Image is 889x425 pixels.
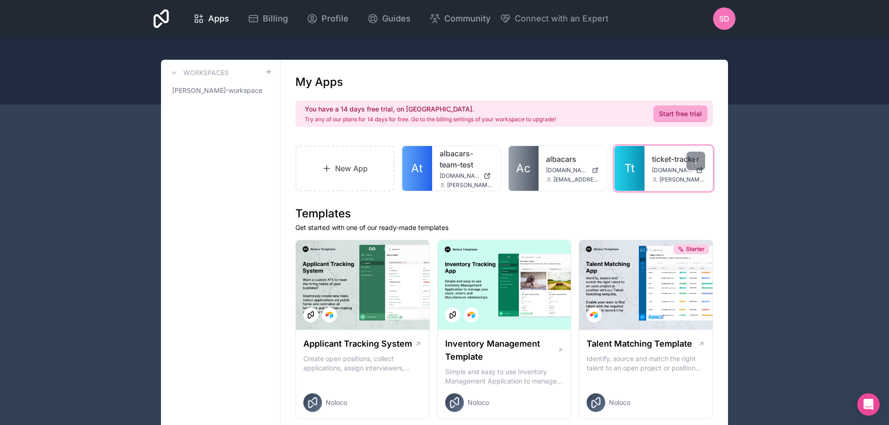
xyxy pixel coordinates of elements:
p: Create open positions, collect applications, assign interviewers, centralise candidate feedback a... [303,354,422,373]
a: Community [422,8,498,29]
span: [DOMAIN_NAME] [652,167,692,174]
a: New App [295,146,394,191]
span: SD [719,13,729,24]
span: [PERSON_NAME][EMAIL_ADDRESS][PERSON_NAME][DOMAIN_NAME] [659,176,705,183]
button: Connect with an Expert [500,12,609,25]
a: albacars [546,153,599,165]
h1: Applicant Tracking System [303,337,412,350]
a: [DOMAIN_NAME] [546,167,599,174]
a: Start free trial [653,105,707,122]
span: [DOMAIN_NAME] [546,167,588,174]
span: Noloco [326,398,347,407]
span: [DOMAIN_NAME] [440,172,480,180]
h3: Workspaces [183,68,229,77]
a: [PERSON_NAME]-workspace [168,82,273,99]
p: Identify, source and match the right talent to an open project or position with our Talent Matchi... [587,354,705,373]
span: Guides [382,12,411,25]
a: albacars-team-test [440,148,493,170]
h1: Templates [295,206,713,221]
span: Ac [516,161,531,176]
span: Billing [263,12,288,25]
img: Airtable Logo [326,311,333,319]
a: [DOMAIN_NAME] [652,167,705,174]
span: Apps [208,12,229,25]
span: [PERSON_NAME][EMAIL_ADDRESS][DOMAIN_NAME] [447,181,493,189]
p: Simple and easy to use Inventory Management Application to manage your stock, orders and Manufact... [445,367,564,386]
a: Workspaces [168,67,229,78]
h1: Inventory Management Template [445,337,557,363]
a: Tt [615,146,644,191]
a: Billing [240,8,295,29]
span: Tt [624,161,635,176]
a: Guides [360,8,418,29]
img: Airtable Logo [468,311,475,319]
img: Airtable Logo [590,311,598,319]
a: At [402,146,432,191]
a: Apps [186,8,237,29]
span: At [411,161,423,176]
span: Community [444,12,490,25]
h2: You have a 14 days free trial, on [GEOGRAPHIC_DATA]. [305,105,556,114]
h1: My Apps [295,75,343,90]
a: Profile [299,8,356,29]
a: [DOMAIN_NAME] [440,172,493,180]
span: Starter [686,245,705,253]
span: Noloco [468,398,489,407]
h1: Talent Matching Template [587,337,692,350]
span: Noloco [609,398,630,407]
span: [EMAIL_ADDRESS][DOMAIN_NAME] [553,176,599,183]
span: [PERSON_NAME]-workspace [172,86,262,95]
div: Open Intercom Messenger [857,393,880,416]
p: Get started with one of our ready-made templates [295,223,713,232]
span: Profile [322,12,349,25]
p: Try any of our plans for 14 days for free. Go to the billing settings of your workspace to upgrade! [305,116,556,123]
a: Ac [509,146,539,191]
a: ticket-tracker [652,153,705,165]
span: Connect with an Expert [515,12,609,25]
